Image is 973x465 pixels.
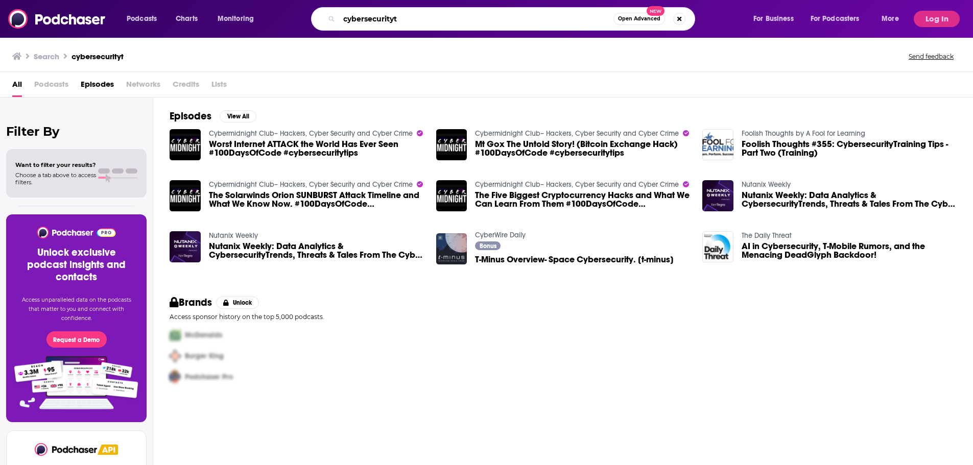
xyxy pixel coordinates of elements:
a: Cybermidnight Club– Hackers, Cyber Security and Cyber Crime [209,180,413,189]
a: Cybermidnight Club– Hackers, Cyber Security and Cyber Crime [475,129,679,138]
button: Request a Demo [46,331,107,348]
p: Access unparalleled data on the podcasts that matter to you and connect with confidence. [18,296,134,323]
span: Charts [176,12,198,26]
button: open menu [120,11,170,27]
button: Open AdvancedNew [613,13,665,25]
a: CyberWire Daily [475,231,526,239]
a: Cybermidnight Club– Hackers, Cyber Security and Cyber Crime [475,180,679,189]
a: AI in Cybersecurity, T-Mobile Rumors, and the Menacing DeadGlyph Backdoor! [742,242,957,259]
span: McDonalds [185,331,222,339]
p: Access sponsor history on the top 5,000 podcasts. [170,313,957,321]
a: EpisodesView All [170,110,256,123]
input: Search podcasts, credits, & more... [339,11,613,27]
img: T-Minus Overview- Space Cybersecurity. [t-minus] [436,233,467,264]
a: Cybermidnight Club– Hackers, Cyber Security and Cyber Crime [209,129,413,138]
img: The Solarwinds Orion SUNBURST Attack Timeline and What We Know Now. #100DaysOfCode #cybersecurity... [170,180,201,211]
span: Podcasts [127,12,157,26]
img: Third Pro Logo [165,366,185,387]
a: The Five Biggest Cryptocurrency Hacks and What We Can Learn From Them #100DaysOfCode #cybersecuri... [475,191,690,208]
a: Nutanix Weekly [209,231,258,240]
a: Episodes [81,76,114,97]
img: AI in Cybersecurity, T-Mobile Rumors, and the Menacing DeadGlyph Backdoor! [702,231,733,262]
button: View All [220,110,256,123]
img: Worst Internet ATTACK the World Has Ever Seen #100DaysOfCode #cybersecuritytips [170,129,201,160]
a: Foolish Thoughts #355: CybersecurityTraining Tips - Part Two (Training) [742,140,957,157]
h3: cybersecurityt [72,52,124,61]
span: Monitoring [218,12,254,26]
h2: Episodes [170,110,211,123]
a: Worst Internet ATTACK the World Has Ever Seen #100DaysOfCode #cybersecuritytips [209,140,424,157]
button: open menu [804,11,874,27]
span: New [647,6,665,16]
img: Nutanix Weekly: Data Analytics & CybersecurityTrends, Threats & Tales From The Cyber Crypt [702,180,733,211]
a: Foolish Thoughts by A Fool for Learning [742,129,865,138]
h3: Search [34,52,59,61]
img: Podchaser - Follow, Share and Rate Podcasts [8,9,106,29]
span: Credits [173,76,199,97]
span: Lists [211,76,227,97]
span: For Podcasters [811,12,860,26]
div: Search podcasts, credits, & more... [321,7,705,31]
a: Charts [169,11,204,27]
a: Nutanix Weekly: Data Analytics & CybersecurityTrends, Threats & Tales From The Cyber Crypt [209,242,424,259]
img: Nutanix Weekly: Data Analytics & CybersecurityTrends, Threats & Tales From The Cyber Crypt [170,231,201,262]
span: More [882,12,899,26]
span: Networks [126,76,160,97]
button: Send feedback [906,52,957,61]
a: Mt Gox The Untold Story! (Bitcoin Exchange Hack) #100DaysOfCode #cybersecuritytips [475,140,690,157]
button: open menu [746,11,806,27]
h2: Brands [170,296,212,309]
button: open menu [210,11,267,27]
img: Second Pro Logo [165,346,185,366]
span: Podchaser Pro [185,373,233,381]
a: The Daily Threat [742,231,792,240]
img: Pro Features [11,356,142,410]
h2: Filter By [6,124,147,139]
button: open menu [874,11,912,27]
span: Bonus [480,243,496,249]
a: The Solarwinds Orion SUNBURST Attack Timeline and What We Know Now. #100DaysOfCode #cybersecurity... [209,191,424,208]
a: All [12,76,22,97]
a: T-Minus Overview- Space Cybersecurity. [t-minus] [475,255,674,264]
span: Choose a tab above to access filters. [15,172,96,186]
span: Burger King [185,352,224,360]
button: Unlock [216,297,259,309]
img: The Five Biggest Cryptocurrency Hacks and What We Can Learn From Them #100DaysOfCode #cybersecuri... [436,180,467,211]
a: Nutanix Weekly [742,180,791,189]
img: Mt Gox The Untold Story! (Bitcoin Exchange Hack) #100DaysOfCode #cybersecuritytips [436,129,467,160]
img: Foolish Thoughts #355: CybersecurityTraining Tips - Part Two (Training) [702,129,733,160]
span: For Business [753,12,794,26]
span: Podcasts [34,76,68,97]
button: Log In [914,11,960,27]
img: Podchaser - Follow, Share and Rate Podcasts [36,227,116,238]
span: Open Advanced [618,16,660,21]
span: Want to filter your results? [15,161,96,168]
h3: Unlock exclusive podcast insights and contacts [18,247,134,283]
a: Nutanix Weekly: Data Analytics & CybersecurityTrends, Threats & Tales From The Cyber Crypt [742,191,957,208]
img: First Pro Logo [165,325,185,346]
